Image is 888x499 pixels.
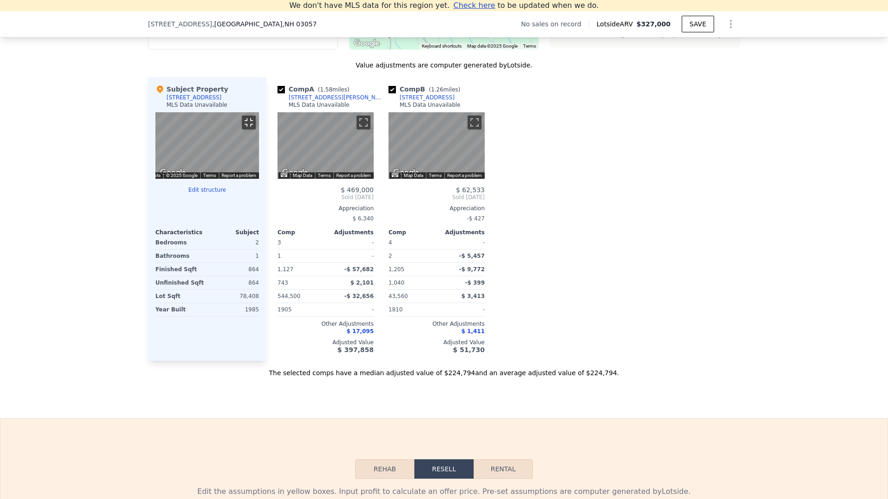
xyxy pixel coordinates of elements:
[629,33,665,39] text: Selected Comp
[155,249,205,262] div: Bathrooms
[459,253,485,259] span: -$ 5,457
[682,16,714,32] button: SAVE
[148,61,740,70] div: Value adjustments are computer generated by Lotside .
[462,293,485,299] span: $ 3,413
[209,276,259,289] div: 864
[388,112,485,179] div: Map
[388,320,485,328] div: Other Adjustments
[523,43,536,49] a: Terms (opens in new tab)
[388,94,455,101] a: [STREET_ADDRESS]
[357,116,370,129] button: Toggle fullscreen view
[277,339,374,346] div: Adjusted Value
[636,20,671,28] span: $327,000
[474,459,533,479] button: Rental
[429,173,442,178] a: Terms (opens in new tab)
[352,215,374,222] span: $ 6,340
[209,303,259,316] div: 1985
[155,303,205,316] div: Year Built
[447,173,482,178] a: Report a problem
[155,85,228,94] div: Subject Property
[721,15,740,33] button: Show Options
[289,94,385,101] div: [STREET_ADDRESS][PERSON_NAME]
[277,320,374,328] div: Other Adjustments
[388,280,404,286] span: 1,040
[388,229,437,236] div: Comp
[155,229,207,236] div: Characteristics
[465,280,485,286] span: -$ 399
[212,19,317,29] span: , [GEOGRAPHIC_DATA]
[392,173,398,177] button: Keyboard shortcuts
[468,116,481,129] button: Toggle fullscreen view
[388,293,408,299] span: 43,560
[155,276,205,289] div: Unfinished Sqft
[327,303,374,316] div: -
[425,86,464,93] span: ( miles)
[400,101,461,109] div: MLS Data Unavailable
[400,94,455,101] div: [STREET_ADDRESS]
[391,167,421,179] img: Google
[388,205,485,212] div: Appreciation
[388,112,485,179] div: Street View
[351,37,382,49] a: Open this area in Google Maps (opens a new window)
[681,33,721,39] text: Unselected Comp
[338,346,374,353] span: $ 397,858
[318,173,331,178] a: Terms (opens in new tab)
[462,328,485,335] span: $ 1,411
[242,116,256,129] button: Toggle fullscreen view
[327,249,374,262] div: -
[351,37,382,49] img: Google
[431,86,444,93] span: 1.26
[222,173,256,178] a: Report a problem
[207,229,259,236] div: Subject
[158,167,188,179] img: Google
[166,94,222,101] div: [STREET_ADDRESS]
[277,94,385,101] a: [STREET_ADDRESS][PERSON_NAME]
[155,112,259,179] div: Map
[404,172,423,179] button: Map Data
[459,266,485,273] span: -$ 9,772
[388,266,404,273] span: 1,205
[155,486,733,497] div: Edit the assumptions in yellow boxes. Input profit to calculate an offer price. Pre-set assumptio...
[155,263,205,276] div: Finished Sqft
[388,303,435,316] div: 1810
[166,101,228,109] div: MLS Data Unavailable
[158,167,188,179] a: Open this area in Google Maps (opens a new window)
[281,173,287,177] button: Keyboard shortcuts
[344,266,374,273] span: -$ 57,682
[453,1,495,10] span: Check here
[209,249,259,262] div: 1
[148,19,212,29] span: [STREET_ADDRESS]
[438,236,485,249] div: -
[277,229,326,236] div: Comp
[453,346,485,353] span: $ 51,730
[203,173,216,178] a: Terms (opens in new tab)
[277,112,374,179] div: Street View
[293,172,312,179] button: Map Data
[414,459,474,479] button: Resell
[422,43,462,49] button: Keyboard shortcuts
[282,20,316,28] span: , NH 03057
[155,186,259,194] button: Edit structure
[344,293,374,299] span: -$ 32,656
[277,205,374,212] div: Appreciation
[597,19,636,29] span: Lotside ARV
[155,290,205,303] div: Lot Sqft
[341,186,374,194] span: $ 469,000
[391,167,421,179] a: Open this area in Google Maps (opens a new window)
[277,85,353,94] div: Comp A
[277,280,288,286] span: 743
[314,86,353,93] span: ( miles)
[437,229,485,236] div: Adjustments
[388,239,392,246] span: 4
[521,19,589,29] div: No sales on record
[355,459,414,479] button: Rehab
[277,266,293,273] span: 1,127
[388,249,435,262] div: 2
[346,328,374,335] span: $ 17,095
[277,293,301,299] span: 544,500
[596,33,610,39] text: 03057
[289,101,350,109] div: MLS Data Unavailable
[277,239,281,246] span: 3
[277,249,324,262] div: 1
[277,112,374,179] div: Map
